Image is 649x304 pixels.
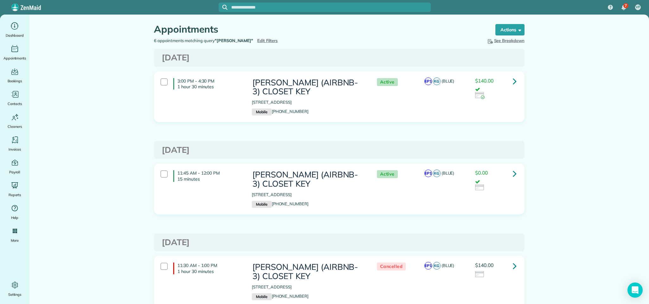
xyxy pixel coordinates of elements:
[442,171,455,176] span: (BLUE)
[3,55,26,61] span: Appointments
[487,38,525,44] button: See Breakdown
[162,146,517,155] h3: [DATE]
[162,238,517,247] h3: [DATE]
[442,78,455,84] span: (BLUE)
[3,280,27,298] a: Settings
[3,203,27,221] a: Help
[173,263,242,274] h4: 11:30 AM - 1:00 PM
[475,78,493,84] span: $140.00
[173,170,242,182] h4: 11:45 AM - 12:00 PM
[377,170,398,178] span: Active
[625,3,627,8] span: 7
[3,112,27,130] a: Cleaners
[475,170,488,176] span: $0.00
[433,170,441,177] span: KG
[3,21,27,39] a: Dashboard
[173,78,242,90] h4: 3:00 PM - 4:30 PM
[9,192,21,198] span: Reports
[11,237,19,244] span: More
[475,184,485,191] img: icon_credit_card_neutral-3d9a980bd25ce6dbb0f2033d7200983694762465c175678fcbc2d8f4bc43548e.png
[215,38,253,43] strong: "[PERSON_NAME]"
[9,169,21,175] span: Payroll
[627,282,643,298] div: Open Intercom Messenger
[3,180,27,198] a: Reports
[149,38,339,44] div: 6 appointments matching query
[424,170,432,177] span: EP1
[219,5,227,10] button: Focus search
[154,24,483,34] h1: Appointments
[377,78,398,86] span: Active
[433,78,441,85] span: KG
[252,263,364,281] h3: [PERSON_NAME] (AIRBNB-3) CLOSET KEY
[475,92,485,99] img: icon_credit_card_success-27c2c4fc500a7f1a58a13ef14842cb958d03041fefb464fd2e53c949a5770e83.png
[8,291,22,298] span: Settings
[252,294,309,299] a: Mobile[PHONE_NUMBER]
[252,109,309,114] a: Mobile[PHONE_NUMBER]
[475,262,493,268] span: $140.00
[433,262,441,270] span: KG
[177,269,242,274] p: 1 hour 30 minutes
[252,201,271,208] small: Mobile
[252,99,364,106] p: [STREET_ADDRESS]
[495,24,525,35] button: Actions
[6,32,24,39] span: Dashboard
[617,1,630,15] div: 7 unread notifications
[177,84,242,90] p: 1 hour 30 minutes
[3,44,27,61] a: Appointments
[475,271,485,278] img: icon_credit_card_neutral-3d9a980bd25ce6dbb0f2033d7200983694762465c175678fcbc2d8f4bc43548e.png
[377,263,406,270] span: Cancelled
[252,284,364,290] p: [STREET_ADDRESS]
[252,201,309,206] a: Mobile[PHONE_NUMBER]
[3,66,27,84] a: Bookings
[9,146,21,152] span: Invoices
[3,89,27,107] a: Contacts
[8,78,22,84] span: Bookings
[11,214,19,221] span: Help
[636,5,640,10] span: VF
[252,78,364,96] h3: [PERSON_NAME] (AIRBNB-3) CLOSET KEY
[252,109,271,115] small: Mobile
[222,5,227,10] svg: Focus search
[162,53,517,62] h3: [DATE]
[252,293,271,300] small: Mobile
[3,158,27,175] a: Payroll
[3,135,27,152] a: Invoices
[257,38,278,43] a: Edit Filters
[8,123,22,130] span: Cleaners
[8,101,22,107] span: Contacts
[252,170,364,188] h3: [PERSON_NAME] (AIRBNB-3) CLOSET KEY
[177,176,242,182] p: 15 minutes
[252,192,364,198] p: [STREET_ADDRESS]
[442,263,455,268] span: (BLUE)
[424,262,432,270] span: EP1
[424,78,432,85] span: EP1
